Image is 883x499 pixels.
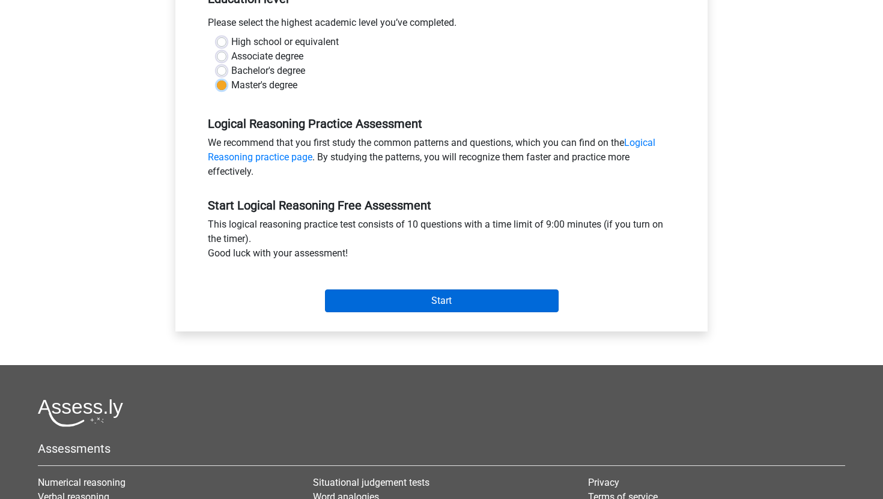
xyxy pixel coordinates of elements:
h5: Logical Reasoning Practice Assessment [208,116,675,131]
div: We recommend that you first study the common patterns and questions, which you can find on the . ... [199,136,684,184]
h5: Start Logical Reasoning Free Assessment [208,198,675,213]
label: Master's degree [231,78,297,92]
label: Bachelor's degree [231,64,305,78]
input: Start [325,289,559,312]
label: High school or equivalent [231,35,339,49]
div: This logical reasoning practice test consists of 10 questions with a time limit of 9:00 minutes (... [199,217,684,265]
div: Please select the highest academic level you’ve completed. [199,16,684,35]
a: Numerical reasoning [38,477,126,488]
a: Situational judgement tests [313,477,429,488]
label: Associate degree [231,49,303,64]
h5: Assessments [38,441,845,456]
a: Privacy [588,477,619,488]
img: Assessly logo [38,399,123,427]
